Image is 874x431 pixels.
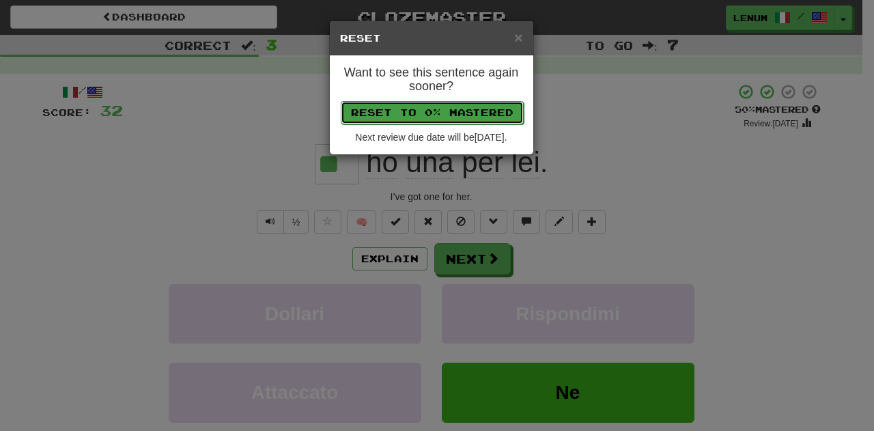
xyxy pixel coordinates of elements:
div: Next review due date will be [DATE] . [340,130,523,144]
button: Close [514,30,522,44]
h4: Want to see this sentence again sooner? [340,66,523,94]
button: Reset to 0% Mastered [341,101,524,124]
span: × [514,29,522,45]
h5: Reset [340,31,523,45]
